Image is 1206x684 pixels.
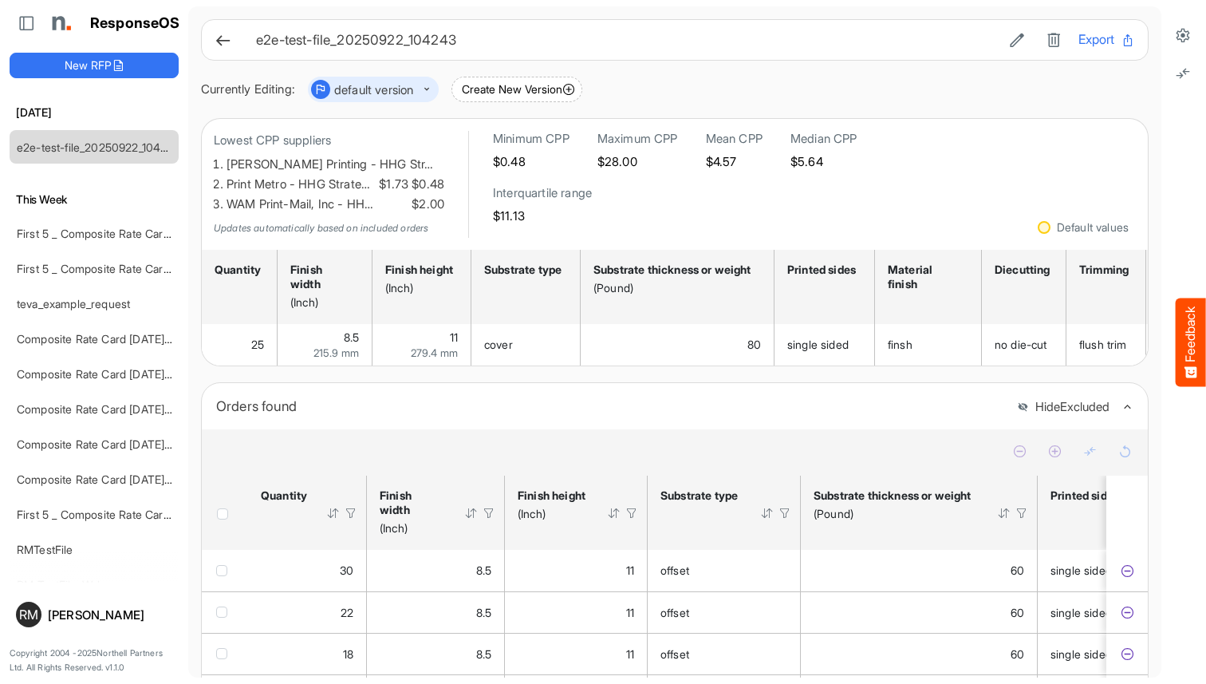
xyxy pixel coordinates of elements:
button: Edit [1005,30,1029,50]
div: Substrate thickness or weight [593,263,756,277]
div: (Inch) [518,507,586,521]
a: Composite Rate Card [DATE]_smaller [17,472,206,486]
span: no die-cut [995,338,1047,351]
td: 60 is template cell Column Header httpsnorthellcomontologiesmapping-rulesmaterialhasmaterialthick... [801,633,1038,674]
button: Exclude [1119,646,1135,662]
img: Northell [44,7,76,39]
td: 8.5 is template cell Column Header httpsnorthellcomontologiesmapping-rulesmeasurementhasfinishsiz... [367,550,505,591]
td: c81b7272-a1d6-4a83-aca7-3274447d45f0 is template cell Column Header [1106,633,1151,674]
button: Export [1078,30,1135,50]
div: Filter Icon [482,506,496,520]
td: cover is template cell Column Header httpsnorthellcomontologiesmapping-rulesmaterialhassubstratem... [471,324,581,366]
span: 60 [1011,563,1024,577]
span: 60 [1011,606,1024,619]
div: Quantity [261,488,305,503]
h5: $4.57 [706,155,763,168]
div: (Pound) [814,507,976,521]
a: Composite Rate Card [DATE] mapping test_deleted [17,402,278,416]
span: $1.73 [376,175,408,195]
td: 22 is template cell Column Header httpsnorthellcomontologiesmapping-rulesorderhasquantity [248,591,367,633]
a: Composite Rate Card [DATE]_smaller [17,367,206,381]
button: HideExcluded [1017,401,1109,414]
span: offset [660,647,689,661]
td: no die-cut is template cell Column Header httpsnorthellcomontologiesmapping-rulesmanufacturinghas... [982,324,1066,366]
span: 22 [341,606,353,619]
td: 921f5c40-9f3a-4bfd-bb4c-cf52e6ec801d is template cell Column Header [1106,550,1151,591]
li: WAM Print-Mail, Inc - HH… [227,195,444,215]
span: 11 [450,330,458,344]
span: cover [484,338,513,351]
span: 8.5 [476,606,491,619]
p: Lowest CPP suppliers [214,131,444,151]
h6: Maximum CPP [597,131,678,147]
span: single sided [1050,563,1112,577]
a: First 5 _ Composite Rate Card [DATE] [17,508,208,521]
td: finsh is template cell Column Header httpsnorthellcomontologiesmapping-rulesmanufacturinghassubst... [875,324,982,366]
span: single sided [1050,606,1112,619]
div: Finish width [380,488,443,517]
button: Feedback [1176,298,1206,386]
div: Substrate type [660,488,739,503]
span: 11 [626,647,634,661]
div: (Pound) [593,281,756,295]
td: 18 is template cell Column Header httpsnorthellcomontologiesmapping-rulesorderhasquantity [248,633,367,674]
td: 8.5 is template cell Column Header httpsnorthellcomontologiesmapping-rulesmeasurementhasfinishsiz... [367,591,505,633]
div: Substrate type [484,263,562,277]
h5: $5.64 [790,155,857,168]
div: Finish width [290,263,354,291]
td: 8.5 is template cell Column Header httpsnorthellcomontologiesmapping-rulesmeasurementhasfinishsiz... [367,633,505,674]
td: offset is template cell Column Header httpsnorthellcomontologiesmapping-rulesmaterialhassubstrate... [648,550,801,591]
div: Printed sides [787,263,857,277]
span: 8.5 [476,647,491,661]
div: [PERSON_NAME] [48,609,172,621]
div: Substrate thickness or weight [814,488,976,503]
td: 30 is template cell Column Header httpsnorthellcomontologiesmapping-rulesorderhasquantity [248,550,367,591]
div: (Inch) [385,281,453,295]
div: (Inch) [380,521,443,536]
span: $0.48 [408,175,444,195]
span: offset [660,606,689,619]
a: e2e-test-file_20250922_104243 [17,140,181,154]
a: Composite Rate Card [DATE]_smaller [17,332,206,346]
h6: [DATE] [10,104,179,121]
th: Header checkbox [202,476,248,550]
div: Quantity [215,263,259,277]
span: finsh [888,338,912,351]
td: checkbox [202,633,248,674]
button: Exclude [1119,605,1135,621]
div: Finish height [518,488,586,503]
span: 8.5 [344,330,359,344]
a: First 5 _ Composite Rate Card [DATE] (2) [17,262,224,275]
div: Filter Icon [778,506,792,520]
h6: Interquartile range [493,185,592,201]
td: 60 is template cell Column Header httpsnorthellcomontologiesmapping-rulesmaterialhasmaterialthick... [801,550,1038,591]
div: Finish height [385,263,453,277]
a: teva_example_request [17,297,130,310]
td: single sided is template cell Column Header httpsnorthellcomontologiesmapping-rulesmanufacturingh... [1038,550,1181,591]
td: single sided is template cell Column Header httpsnorthellcomontologiesmapping-rulesmanufacturingh... [1038,633,1181,674]
td: 80 is template cell Column Header httpsnorthellcomontologiesmapping-rulesmaterialhasmaterialthick... [581,324,774,366]
td: 25 is template cell Column Header httpsnorthellcomontologiesmapping-rulesorderhasquantity [202,324,278,366]
div: Trimming [1079,263,1128,277]
span: 11 [626,606,634,619]
td: 11 is template cell Column Header httpsnorthellcomontologiesmapping-rulesmeasurementhasfinishsize... [372,324,471,366]
h5: $0.48 [493,155,569,168]
h5: $28.00 [597,155,678,168]
span: flush trim [1079,338,1127,351]
td: checkbox [202,591,248,633]
span: 18 [343,647,353,661]
span: $2.00 [408,195,444,215]
div: Orders found [216,395,1005,417]
td: flush trim is template cell Column Header httpsnorthellcomontologiesmapping-rulesmanufacturinghas... [1066,324,1146,366]
span: 25 [251,338,264,351]
h6: Mean CPP [706,131,763,147]
em: Updates automatically based on included orders [214,222,428,234]
h6: e2e-test-file_20250922_104243 [256,34,992,47]
h6: Minimum CPP [493,131,569,147]
td: offset is template cell Column Header httpsnorthellcomontologiesmapping-rulesmaterialhassubstrate... [648,591,801,633]
td: single sided is template cell Column Header httpsnorthellcomontologiesmapping-rulesmanufacturingh... [774,324,875,366]
button: Exclude [1119,563,1135,579]
a: Composite Rate Card [DATE]_smaller [17,437,206,451]
a: RMTestFile [17,543,73,556]
span: 11 [626,563,634,577]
